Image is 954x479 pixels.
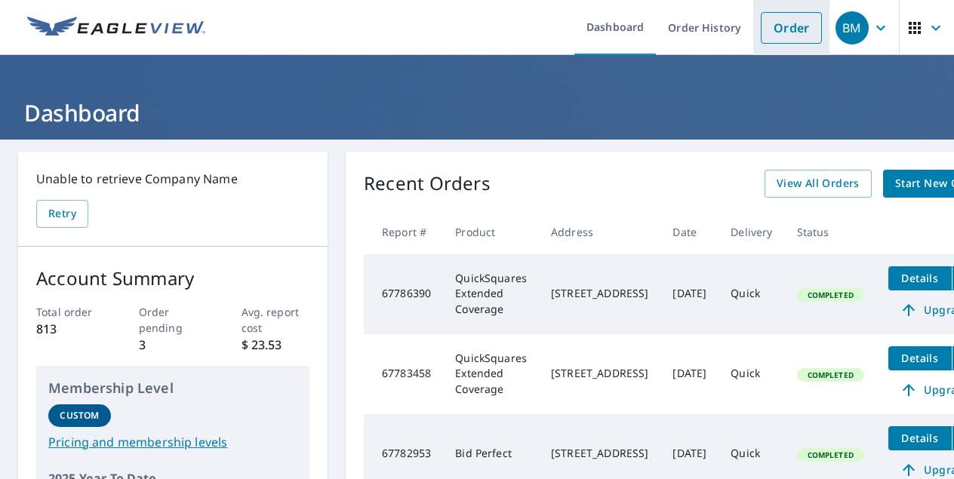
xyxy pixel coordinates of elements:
div: [STREET_ADDRESS] [551,286,648,301]
button: detailsBtn-67783458 [888,346,952,370]
td: 67786390 [364,254,443,334]
div: [STREET_ADDRESS] [551,446,648,461]
th: Date [660,210,719,254]
th: Report # [364,210,443,254]
p: 3 [139,336,208,354]
div: BM [836,11,869,45]
th: Status [785,210,876,254]
th: Product [443,210,539,254]
span: Completed [799,450,863,460]
button: detailsBtn-67782953 [888,426,952,450]
p: Account Summary [36,265,309,292]
td: QuickSquares Extended Coverage [443,334,539,414]
td: [DATE] [660,254,719,334]
p: Custom [60,409,99,422]
th: Delivery [719,210,784,254]
span: Completed [799,290,863,300]
a: Order [761,12,822,44]
td: Quick [719,254,784,334]
td: Quick [719,334,784,414]
p: Avg. report cost [242,304,310,336]
span: Details [897,271,943,285]
a: Pricing and membership levels [48,433,297,451]
p: Recent Orders [364,170,491,198]
span: Retry [48,204,76,223]
div: [STREET_ADDRESS] [551,366,648,381]
img: EV Logo [27,17,205,39]
button: detailsBtn-67786390 [888,266,952,290]
p: Unable to retrieve Company Name [36,170,309,188]
p: 813 [36,320,105,338]
span: Details [897,431,943,445]
p: Total order [36,304,105,320]
a: View All Orders [765,170,872,198]
td: QuickSquares Extended Coverage [443,254,539,334]
p: Membership Level [48,378,297,398]
th: Address [539,210,660,254]
td: [DATE] [660,334,719,414]
button: Retry [36,200,88,228]
h1: Dashboard [18,97,936,128]
span: Completed [799,370,863,380]
span: Details [897,351,943,365]
p: Order pending [139,304,208,336]
td: 67783458 [364,334,443,414]
p: $ 23.53 [242,336,310,354]
span: View All Orders [777,174,860,193]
